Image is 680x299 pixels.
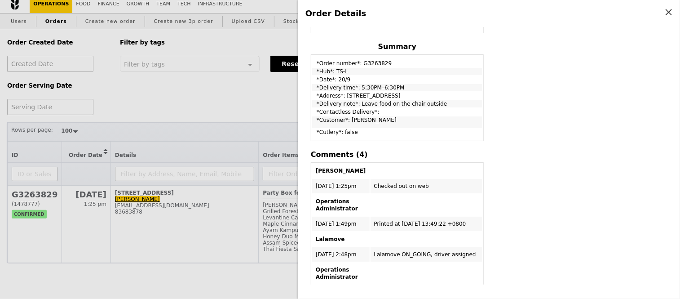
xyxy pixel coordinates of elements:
h4: Summary [311,42,484,51]
td: *Delivery time*: 5:30PM–6:30PM [312,84,482,91]
td: *Customer*: [PERSON_NAME] [312,116,482,128]
b: Lalamove [316,236,345,242]
span: [DATE] 1:49pm [316,221,357,227]
span: Order Details [305,9,366,18]
td: Lalamove ON_GOING, driver assigned [371,247,482,262]
td: *Order number*: G3263829 [312,56,482,67]
td: *Date*: 20/9 [312,76,482,83]
td: *Delivery note*: Leave food on the chair outside [312,100,482,107]
td: *Hub*: TS-L [312,68,482,75]
td: *Contactless Delivery*: [312,108,482,116]
span: [DATE] 2:48pm [316,251,357,258]
td: Checked out on web [371,179,482,193]
td: *Address*: [STREET_ADDRESS] [312,92,482,99]
b: Operations Administrator [316,267,358,280]
b: Operations Administrator [316,198,358,212]
td: Printed at [DATE] 13:49:22 +0800 [371,217,482,231]
td: *Cutlery*: false [312,129,482,140]
b: [PERSON_NAME] [316,168,366,174]
span: [DATE] 1:25pm [316,183,357,189]
h4: Comments (4) [311,150,484,159]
